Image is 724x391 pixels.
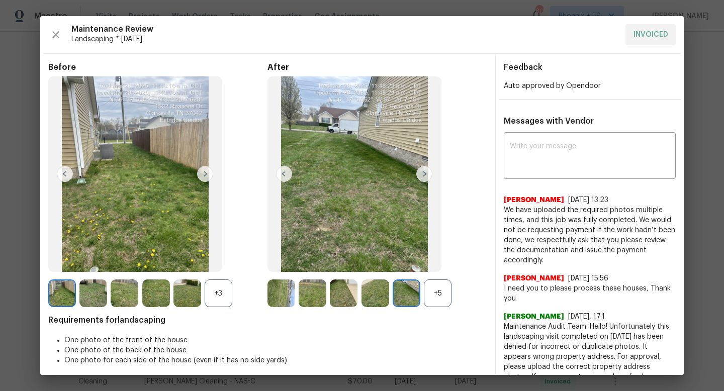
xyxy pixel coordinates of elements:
span: Feedback [504,63,542,71]
span: [DATE], 17:1 [568,313,605,320]
div: +3 [205,279,232,307]
li: One photo of the back of the house [64,345,487,355]
span: Auto approved by Opendoor [504,82,601,89]
li: One photo of the front of the house [64,335,487,345]
img: left-chevron-button-url [276,166,292,182]
li: One photo for each side of the house (even if it has no side yards) [64,355,487,365]
span: [DATE] 15:56 [568,275,608,282]
span: Maintenance Review [71,24,617,34]
span: Requirements for landscaping [48,315,487,325]
span: Landscaping * [DATE] [71,34,617,44]
span: [PERSON_NAME] [504,312,564,322]
span: After [267,62,487,72]
span: [DATE] 13:23 [568,197,608,204]
img: right-chevron-button-url [416,166,432,182]
div: +5 [424,279,451,307]
span: I need you to please process these houses, Thank you [504,283,676,304]
span: [PERSON_NAME] [504,273,564,283]
span: Messages with Vendor [504,117,594,125]
img: right-chevron-button-url [197,166,213,182]
span: Before [48,62,267,72]
span: [PERSON_NAME] [504,195,564,205]
span: We have uploaded the required photos multiple times, and this job was fully completed. We would n... [504,205,676,265]
img: left-chevron-button-url [57,166,73,182]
